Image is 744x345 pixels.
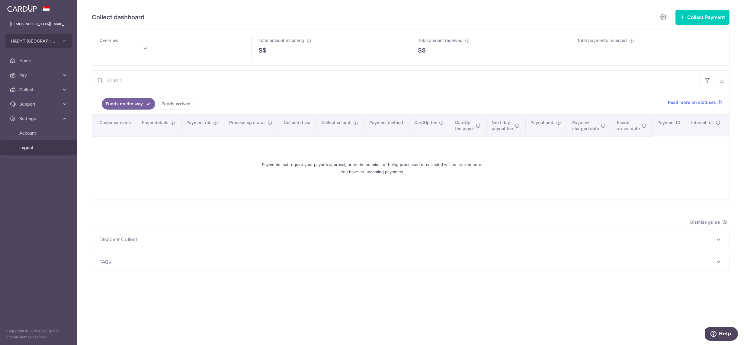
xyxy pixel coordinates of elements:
img: CardUp [7,5,37,12]
span: CardUp fee [414,120,437,126]
span: Total payments received [577,38,627,43]
p: [DEMOGRAPHIC_DATA][EMAIL_ADDRESS][DOMAIN_NAME] [10,21,68,27]
span: Dismiss guide [690,219,727,226]
span: Payout amt. [531,120,554,126]
p: FAQs [99,258,722,265]
span: S$ [418,46,426,55]
button: HABYT [GEOGRAPHIC_DATA] ONE PTE. LTD. [5,34,72,48]
span: Processing status [229,120,266,126]
span: FAQs [99,258,715,265]
a: Read more on statuses [668,99,722,105]
h5: Collect dashboard [92,12,144,22]
a: Funds on the way [102,98,155,110]
button: Collect Payment [675,10,730,25]
span: Collection amt. [321,120,351,126]
span: Account [19,130,59,136]
span: Internal ref. [691,120,714,126]
a: Funds arrived [158,98,194,110]
span: Next day payout fee [492,120,513,132]
span: Payor details [142,120,168,126]
span: Home [19,58,59,64]
span: Collect [19,87,59,93]
span: HABYT [GEOGRAPHIC_DATA] ONE PTE. LTD. [11,38,56,44]
span: Help [14,4,26,10]
span: Support [19,101,59,107]
span: Settings [19,116,59,122]
iframe: Opens a widget where you can find more information [705,327,738,342]
span: CardUp fee payor [455,120,474,132]
span: Payment ref. [186,120,211,126]
span: Logout [19,145,59,151]
span: Discover Collect [99,236,715,243]
span: Read more on statuses [668,99,716,105]
span: Funds arrival date [617,120,640,132]
span: Payment charged date [572,120,599,132]
span: Overview [99,38,119,43]
th: Payment method [364,115,409,136]
input: Search [92,71,700,90]
span: Pay [19,72,59,78]
th: Customer name [92,115,137,136]
th: Collected via [279,115,316,136]
span: Total amount incoming [259,38,304,43]
span: Total amount received [418,38,463,43]
div: Payments that require your payor's approval, or are in the midst of being processed or collected ... [99,142,645,195]
p: Discover Collect [99,236,722,243]
span: S$ [259,46,267,55]
th: Payment ID [653,115,686,136]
